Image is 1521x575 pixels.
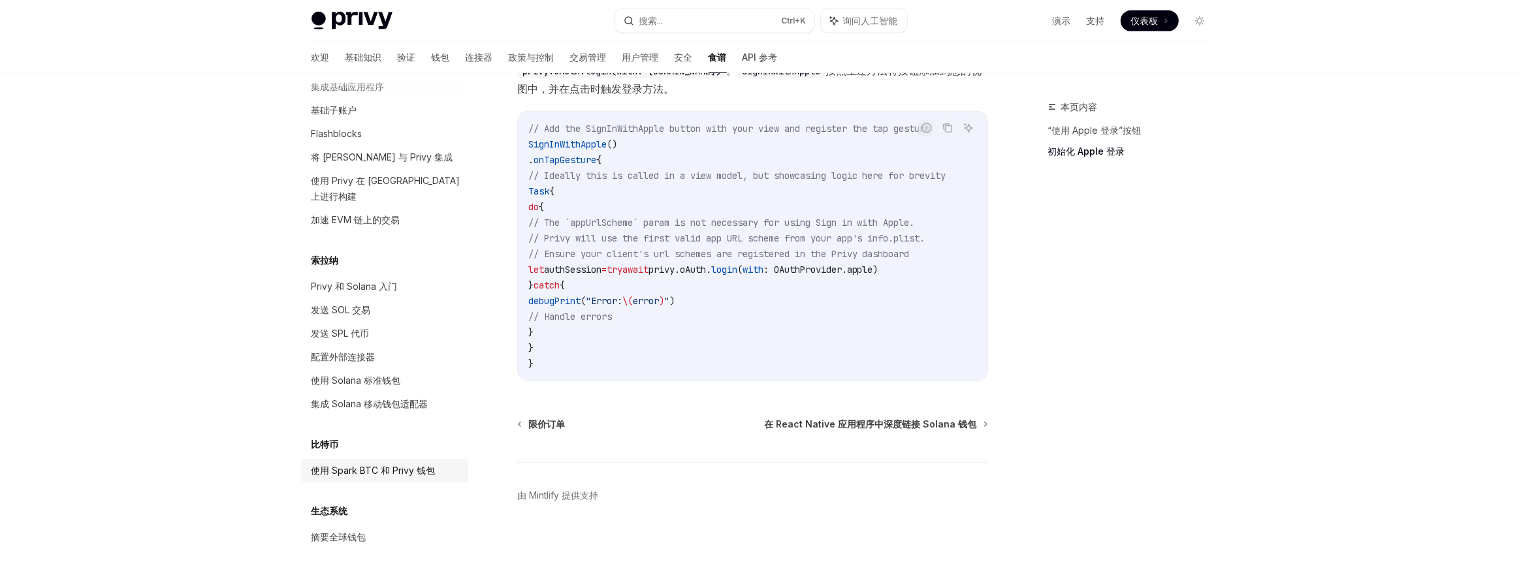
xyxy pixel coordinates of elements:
[528,138,607,150] span: SignInWithApple
[782,16,795,25] font: Ctrl
[711,264,737,275] span: login
[301,169,468,208] a: 使用 Privy 在 [GEOGRAPHIC_DATA] 上进行构建
[664,295,669,307] span: "
[301,275,468,298] a: Privy 和 Solana 入门
[301,392,468,416] a: 集成 Solana 移动钱包适配器
[301,345,468,369] a: 配置外部连接器
[312,439,339,450] font: 比特币
[301,459,468,482] a: 使用 Spark BTC 和 Privy 钱包
[398,42,416,73] a: 验证
[918,119,935,136] button: 报告错误代码
[544,264,601,275] span: authSession
[765,418,977,429] font: 在 React Native 应用程序中深度链接 Solana 钱包
[1087,15,1105,26] font: 支持
[1121,10,1179,31] a: 仪表板
[581,295,586,307] span: (
[570,52,607,63] font: 交易管理
[960,119,977,136] button: 询问人工智能
[519,418,565,431] a: 限价订单
[843,15,898,26] font: 询问人工智能
[737,264,743,275] span: (
[312,214,400,225] font: 加速 EVM 链上的交易
[528,170,946,181] span: // Ideally this is called in a view model, but showcasing logic here for brevity
[312,304,371,315] font: 发送 SOL 交易
[795,16,807,25] font: +K
[743,264,763,275] span: with
[432,42,450,73] a: 钱包
[765,418,987,431] a: 在 React Native 应用程序中深度链接 Solana 钱包
[432,52,450,63] font: 钱包
[301,146,468,169] a: 将 [PERSON_NAME] 与 Privy 集成
[675,52,693,63] font: 安全
[528,342,534,354] span: }
[301,369,468,392] a: 使用 Solana 标准钱包
[570,42,607,73] a: 交易管理
[622,42,659,73] a: 用户管理
[1087,14,1105,27] a: 支持
[709,52,727,63] font: 食谱
[743,52,778,63] font: API 参考
[743,42,778,73] a: API 参考
[301,122,468,146] a: Flashblocks
[1048,146,1125,157] font: 初始化 Apple 登录
[312,104,357,116] font: 基础子账户
[622,264,648,275] span: await
[709,42,727,73] a: 食谱
[639,15,664,26] font: 搜索...
[763,264,847,275] span: : OAuthProvider.
[1048,125,1142,136] font: “使用 Apple 登录”按钮
[528,418,565,429] font: 限价订单
[312,175,460,202] font: 使用 Privy 在 [GEOGRAPHIC_DATA] 上进行构建
[528,217,915,228] span: // The `appUrlScheme` param is not necessary for using Sign in with Apple.
[509,52,554,63] font: 政策与控制
[466,42,493,73] a: 连接器
[1053,14,1071,27] a: 演示
[398,52,416,63] font: 验证
[312,465,436,476] font: 使用 Spark BTC 和 Privy 钱包
[607,138,617,150] span: ()
[312,42,330,73] a: 欢迎
[528,279,534,291] span: }
[534,154,596,166] span: onTapGesture
[528,201,539,213] span: do
[517,489,598,502] a: 由 Mintlify 提供支持
[539,201,544,213] span: {
[659,295,664,307] span: )
[312,151,453,163] font: 将 [PERSON_NAME] 与 Privy 集成
[312,531,366,542] font: 摘要全球钱包
[622,295,633,307] span: \(
[312,128,362,139] font: Flashblocks
[528,185,549,197] span: Task
[622,52,659,63] font: 用户管理
[821,9,907,33] button: 询问人工智能
[466,52,493,63] font: 连接器
[528,311,612,322] span: // Handle errors
[517,490,598,501] font: 由 Mintlify 提供支持
[528,232,925,244] span: // Privy will use the first valid app URL scheme from your app's info.plist.
[1131,15,1159,26] font: 仪表板
[534,279,560,291] span: catch
[301,322,468,345] a: 发送 SPL 代币
[312,505,348,516] font: 生态系统
[601,264,607,275] span: =
[312,255,339,266] font: 索拉纳
[509,42,554,73] a: 政策与控制
[648,264,680,275] span: privy.
[312,375,401,386] font: 使用 Solana 标准钱包
[528,264,544,275] span: let
[669,295,675,307] span: )
[528,154,534,166] span: .
[312,52,330,63] font: 欢迎
[596,154,601,166] span: {
[847,264,873,275] span: apple
[528,295,581,307] span: debugPrint
[633,295,659,307] span: error
[706,264,711,275] span: .
[301,99,468,122] a: 基础子账户
[528,326,534,338] span: }
[312,281,398,292] font: Privy 和 Solana 入门
[607,264,622,275] span: try
[345,52,382,63] font: 基础知识
[549,185,554,197] span: {
[301,298,468,322] a: 发送 SOL 交易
